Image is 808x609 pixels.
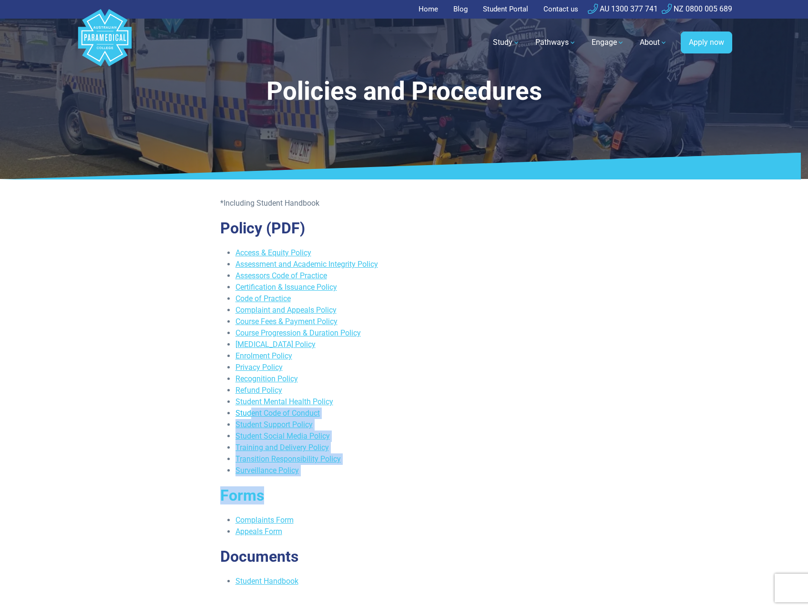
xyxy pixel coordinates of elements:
[681,31,732,53] a: Apply now
[235,454,341,463] a: Transition Responsibility Policy
[530,29,582,56] a: Pathways
[235,317,338,326] a: Course Fees & Payment Policy
[235,527,282,536] a: Appeals Form
[235,305,337,315] a: Complaint and Appeals Policy
[76,19,133,67] a: Australian Paramedical College
[125,76,683,106] h1: Policies and Procedures
[220,486,588,504] h2: Forms
[235,466,299,475] a: Surveillance Policy
[235,328,361,337] a: Course Progression & Duration Policy
[235,283,337,292] a: Certification & Issuance Policy
[235,386,282,395] a: Refund Policy
[634,29,673,56] a: About
[586,29,630,56] a: Engage
[487,29,526,56] a: Study
[235,397,333,406] a: Student Mental Health Policy
[235,443,329,452] a: Training and Delivery Policy
[235,340,316,349] a: [MEDICAL_DATA] Policy
[235,351,292,360] a: Enrolment Policy
[588,4,658,13] a: AU 1300 377 741
[235,515,294,525] a: Complaints Form
[235,577,298,586] a: Student Handbook
[235,248,311,257] a: Access & Equity Policy
[235,260,378,269] a: Assessment and Academic Integrity Policy
[235,431,330,441] a: Student Social Media Policy
[235,409,320,418] a: Student Code of Conduct
[235,271,327,280] a: Assessors Code of Practice
[235,374,298,383] a: Recognition Policy
[235,420,313,429] a: Student Support Policy
[220,219,588,237] h2: Policy (PDF)
[662,4,732,13] a: NZ 0800 005 689
[235,363,283,372] a: Privacy Policy
[220,198,588,209] p: *Including Student Handbook
[220,547,588,566] h2: Documents
[235,294,291,303] a: Code of Practice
